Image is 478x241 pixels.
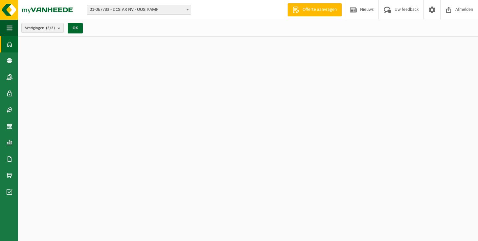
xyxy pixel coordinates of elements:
span: Vestigingen [25,23,55,33]
span: 01-067733 - DCSTAR NV - OOSTKAMP [87,5,191,15]
a: Offerte aanvragen [287,3,342,16]
count: (3/3) [46,26,55,30]
span: Offerte aanvragen [301,7,338,13]
span: 01-067733 - DCSTAR NV - OOSTKAMP [87,5,191,14]
button: Vestigingen(3/3) [21,23,64,33]
button: OK [68,23,83,33]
